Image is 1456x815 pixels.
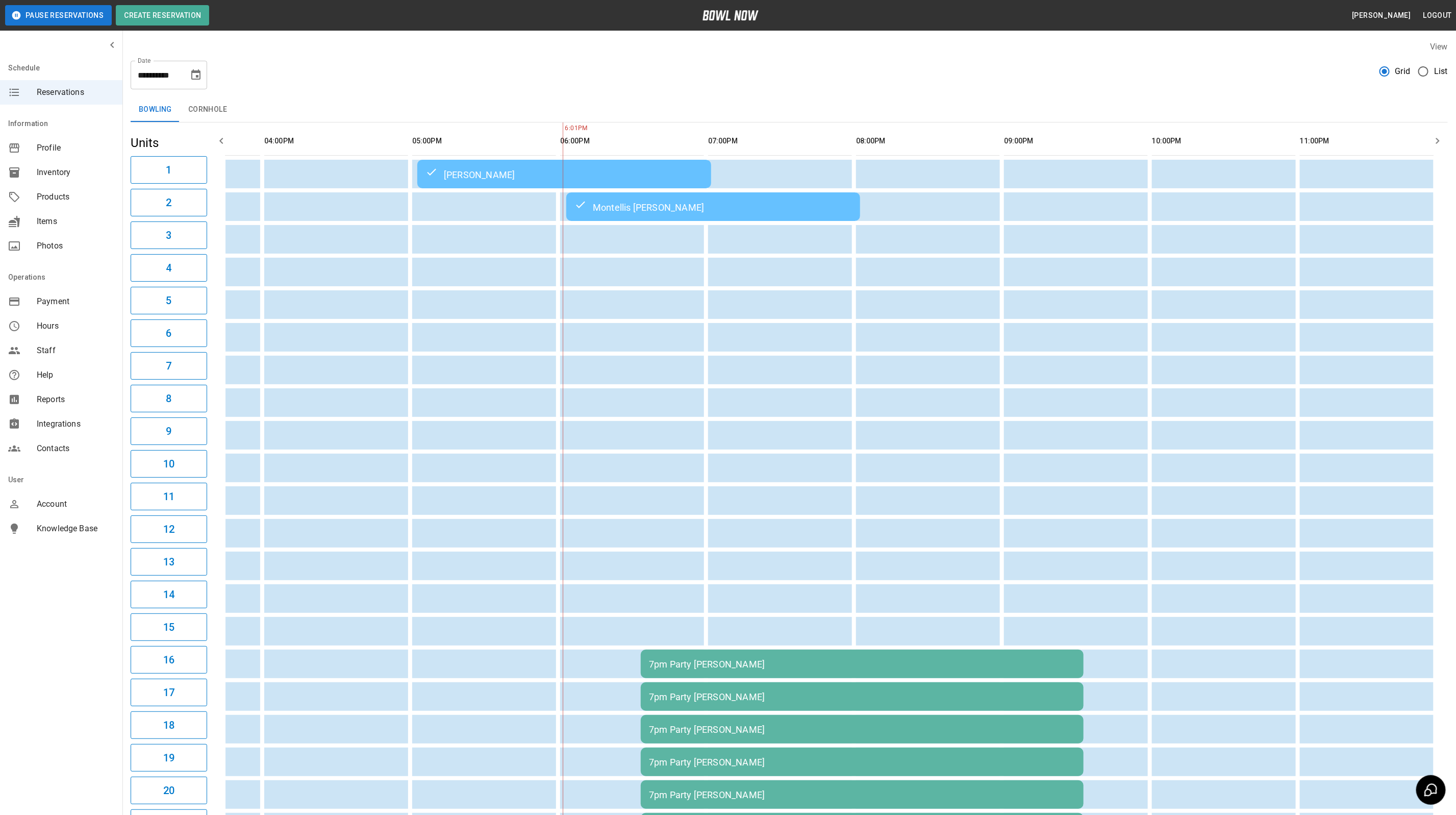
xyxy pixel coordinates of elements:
[163,619,174,635] h6: 15
[131,483,207,510] button: 11
[649,691,1075,702] div: 7pm Party [PERSON_NAME]
[131,156,207,184] button: 1
[649,789,1075,800] div: 7pm Party [PERSON_NAME]
[166,423,171,439] h6: 9
[37,523,114,535] span: Knowledge Base
[37,442,114,455] span: Contacts
[166,358,171,374] h6: 7
[131,679,207,706] button: 17
[131,417,207,445] button: 9
[131,97,180,122] button: Bowling
[1348,6,1415,25] button: [PERSON_NAME]
[37,320,114,332] span: Hours
[166,325,171,341] h6: 6
[37,142,114,154] span: Profile
[131,515,207,543] button: 12
[166,227,171,243] h6: 3
[37,86,114,98] span: Reservations
[131,744,207,772] button: 19
[37,418,114,430] span: Integrations
[131,352,207,380] button: 7
[131,646,207,674] button: 16
[649,757,1075,768] div: 7pm Party [PERSON_NAME]
[163,586,174,603] h6: 14
[131,613,207,641] button: 15
[166,390,171,407] h6: 8
[1395,65,1411,78] span: Grid
[163,684,174,701] h6: 17
[563,124,565,134] span: 6:01PM
[425,168,703,180] div: [PERSON_NAME]
[131,777,207,804] button: 20
[37,369,114,381] span: Help
[131,97,1448,122] div: inventory tabs
[163,652,174,668] h6: 16
[702,10,759,20] img: logo
[131,135,207,151] h5: Units
[163,782,174,799] h6: 20
[131,319,207,347] button: 6
[37,295,114,308] span: Payment
[163,488,174,505] h6: 11
[131,450,207,478] button: 10
[131,711,207,739] button: 18
[574,201,852,213] div: Montellis [PERSON_NAME]
[1430,42,1448,52] label: View
[131,385,207,412] button: 8
[186,65,206,85] button: Choose date, selected date is Sep 12, 2025
[37,166,114,179] span: Inventory
[37,240,114,252] span: Photos
[37,498,114,510] span: Account
[37,191,114,203] span: Products
[163,750,174,766] h6: 19
[649,659,1075,670] div: 7pm Party [PERSON_NAME]
[412,127,556,156] th: 05:00PM
[180,97,235,122] button: Cornhole
[163,521,174,537] h6: 12
[5,5,112,26] button: Pause Reservations
[166,292,171,309] h6: 5
[163,456,174,472] h6: 10
[1419,6,1456,25] button: Logout
[1434,65,1448,78] span: List
[163,717,174,733] h6: 18
[37,215,114,228] span: Items
[131,189,207,216] button: 2
[163,554,174,570] h6: 13
[116,5,209,26] button: Create Reservation
[131,221,207,249] button: 3
[131,287,207,314] button: 5
[649,724,1075,735] div: 7pm Party [PERSON_NAME]
[131,254,207,282] button: 4
[166,162,171,178] h6: 1
[37,393,114,406] span: Reports
[131,581,207,608] button: 14
[131,548,207,576] button: 13
[560,127,704,156] th: 06:00PM
[166,260,171,276] h6: 4
[166,194,171,211] h6: 2
[37,344,114,357] span: Staff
